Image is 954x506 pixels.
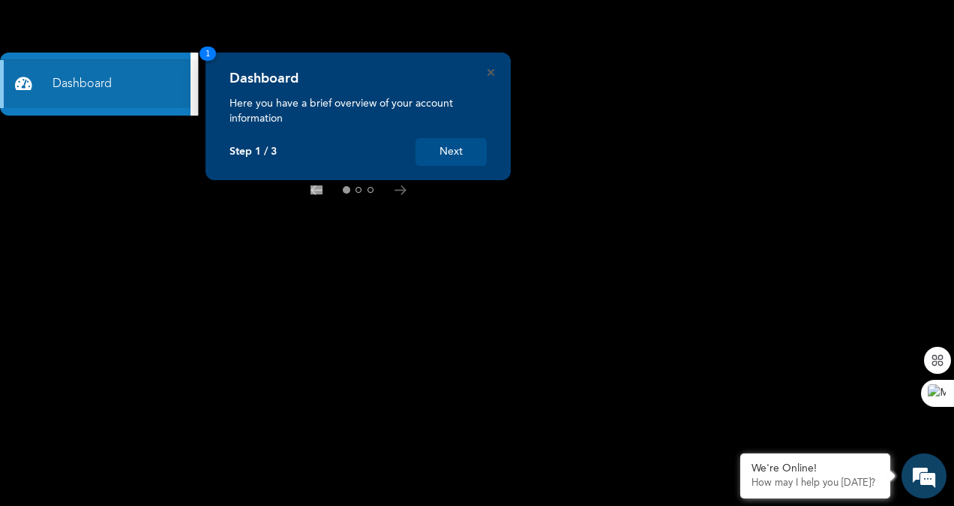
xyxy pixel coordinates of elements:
[415,138,487,166] button: Next
[229,96,487,126] p: Here you have a brief overview of your account information
[487,69,494,76] button: Close
[229,71,298,87] h4: Dashboard
[751,477,879,489] p: How may I help you today?
[229,146,277,158] p: Step 1 / 3
[751,462,879,475] div: We're Online!
[199,47,216,61] span: 1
